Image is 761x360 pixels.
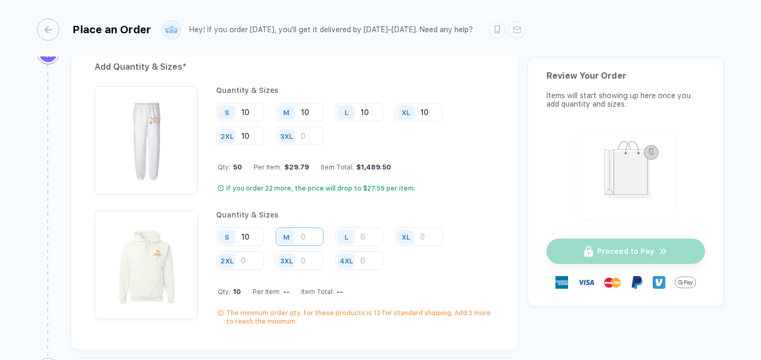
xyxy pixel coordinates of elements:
[340,257,353,264] div: 4XL
[582,134,670,211] img: shopping_bag.png
[72,23,151,36] div: Place an Order
[230,163,242,171] span: 50
[95,59,495,75] div: Add Quantity & Sizes
[282,163,309,171] div: $29.79
[630,276,643,289] img: Paypal
[653,276,665,289] img: Venmo
[604,274,621,291] img: master-card
[334,288,343,296] div: --
[402,108,410,116] div: XL
[216,86,495,94] div: Quantity & Sizes
[283,108,290,116] div: M
[283,233,290,241] div: M
[225,233,229,241] div: S
[555,276,568,289] img: express
[280,132,293,140] div: 3XL
[220,257,234,264] div: 2XL
[218,163,242,171] div: Qty:
[402,233,410,241] div: XL
[345,233,348,241] div: L
[354,163,391,171] div: $1,489.50
[162,21,181,39] img: user profile
[280,257,293,264] div: 3XL
[546,91,705,108] div: Items will start showing up here once you add quantity and sizes.
[225,108,229,116] div: S
[218,288,241,296] div: Qty:
[226,309,495,326] div: The minimum order qty. for these products is 12 for standard shipping. Add 2 more to reach the mi...
[321,163,391,171] div: Item Total:
[254,163,309,171] div: Per Item:
[189,25,473,34] div: Hey! If you order [DATE], you'll get it delivered by [DATE]–[DATE]. Need any help?
[226,184,415,193] div: If you order 22 more, the price will drop to $27.59 per item.
[100,91,192,184] img: 6421753a-9cba-4ea1-b01f-489505073789_nt_front_1753149806533.jpg
[281,288,290,296] div: --
[220,132,234,140] div: 2XL
[578,274,595,291] img: visa
[345,108,348,116] div: L
[546,71,705,81] div: Review Your Order
[230,288,241,296] span: 10
[301,288,343,296] div: Item Total:
[100,216,192,308] img: 8af9c53c-ae26-4568-98b8-85b8df5afac9_nt_front_1753204153156.jpg
[253,288,290,296] div: Per Item:
[216,211,495,219] div: Quantity & Sizes
[675,272,696,293] img: GPay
